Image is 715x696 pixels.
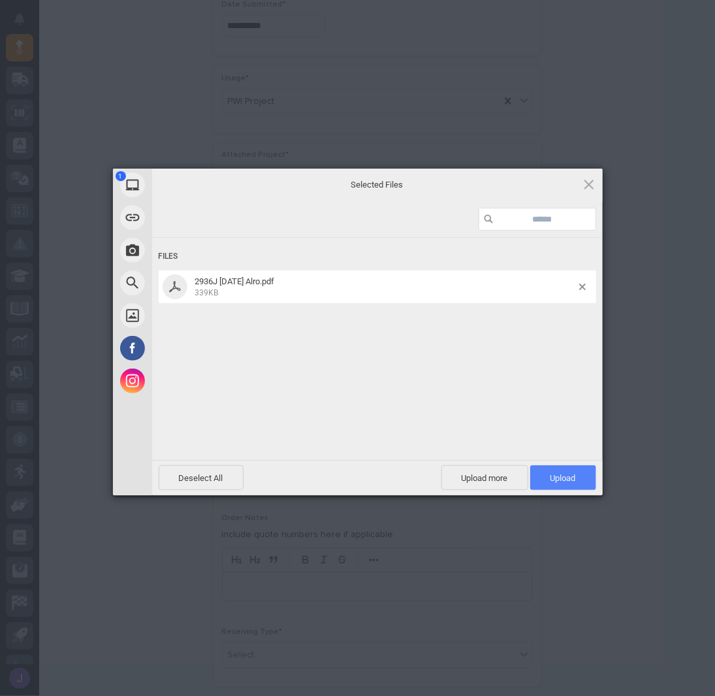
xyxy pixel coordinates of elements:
[195,276,275,286] span: 2936J [DATE] Alro.pdf
[195,288,219,297] span: 339KB
[113,299,270,332] div: Unsplash
[550,473,576,483] span: Upload
[159,244,596,269] div: Files
[113,332,270,365] div: Facebook
[113,234,270,267] div: Take Photo
[530,465,596,490] span: Upload
[159,465,244,490] span: Deselect All
[191,276,579,298] span: 2936J 9-29-25 Alro.pdf
[113,201,270,234] div: Link (URL)
[247,178,508,190] span: Selected Files
[116,171,126,181] span: 1
[113,169,270,201] div: My Device
[113,267,270,299] div: Web Search
[582,177,596,191] span: Click here or hit ESC to close picker
[113,365,270,397] div: Instagram
[441,465,528,490] span: Upload more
